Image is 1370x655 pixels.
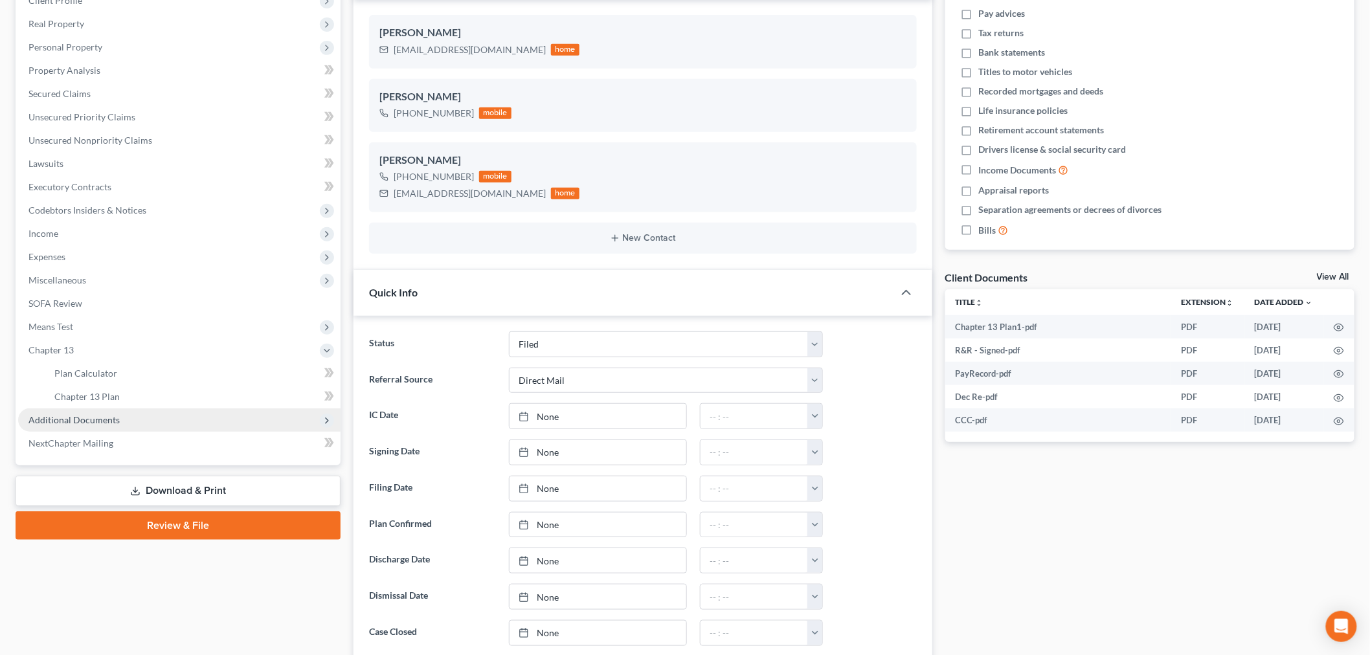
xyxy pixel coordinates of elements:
[945,362,1172,385] td: PayRecord-pdf
[28,298,82,309] span: SOFA Review
[379,89,906,105] div: [PERSON_NAME]
[701,440,808,465] input: -- : --
[28,205,146,216] span: Codebtors Insiders & Notices
[363,548,502,573] label: Discharge Date
[18,82,341,105] a: Secured Claims
[28,321,73,332] span: Means Test
[28,274,86,285] span: Miscellaneous
[979,164,1057,177] span: Income Documents
[979,85,1104,98] span: Recorded mortgages and deeds
[363,403,502,429] label: IC Date
[28,181,111,192] span: Executory Contracts
[701,584,808,609] input: -- : --
[363,620,502,646] label: Case Closed
[551,188,579,199] div: home
[1244,362,1323,385] td: [DATE]
[1326,611,1357,642] div: Open Intercom Messenger
[945,408,1172,432] td: CCC-pdf
[945,339,1172,362] td: R&R - Signed-pdf
[363,476,502,502] label: Filing Date
[1171,408,1244,432] td: PDF
[394,187,546,200] div: [EMAIL_ADDRESS][DOMAIN_NAME]
[44,385,341,408] a: Chapter 13 Plan
[510,440,686,465] a: None
[28,18,84,29] span: Real Property
[28,41,102,52] span: Personal Property
[979,104,1068,117] span: Life insurance policies
[379,233,906,243] button: New Contact
[28,438,113,449] span: NextChapter Mailing
[28,228,58,239] span: Income
[54,368,117,379] span: Plan Calculator
[956,297,983,307] a: Titleunfold_more
[979,143,1127,156] span: Drivers license & social security card
[363,512,502,538] label: Plan Confirmed
[510,548,686,573] a: None
[979,184,1050,197] span: Appraisal reports
[551,44,579,56] div: home
[18,152,341,175] a: Lawsuits
[979,7,1026,20] span: Pay advices
[945,385,1172,408] td: Dec Re-pdf
[701,621,808,645] input: -- : --
[18,105,341,129] a: Unsecured Priority Claims
[701,548,808,573] input: -- : --
[18,129,341,152] a: Unsecured Nonpriority Claims
[369,286,418,298] span: Quick Info
[1244,315,1323,339] td: [DATE]
[510,513,686,537] a: None
[54,391,120,402] span: Chapter 13 Plan
[379,25,906,41] div: [PERSON_NAME]
[979,46,1046,59] span: Bank statements
[510,476,686,501] a: None
[28,111,135,122] span: Unsecured Priority Claims
[1244,408,1323,432] td: [DATE]
[16,511,341,540] a: Review & File
[28,135,152,146] span: Unsecured Nonpriority Claims
[44,362,341,385] a: Plan Calculator
[1171,385,1244,408] td: PDF
[16,476,341,506] a: Download & Print
[979,224,996,237] span: Bills
[1305,299,1313,307] i: expand_more
[701,404,808,428] input: -- : --
[363,439,502,465] label: Signing Date
[28,65,100,76] span: Property Analysis
[479,171,511,183] div: mobile
[363,368,502,394] label: Referral Source
[28,251,65,262] span: Expenses
[1244,339,1323,362] td: [DATE]
[28,344,74,355] span: Chapter 13
[28,158,63,169] span: Lawsuits
[945,315,1172,339] td: Chapter 13 Plan1-pdf
[976,299,983,307] i: unfold_more
[394,43,546,56] div: [EMAIL_ADDRESS][DOMAIN_NAME]
[18,432,341,455] a: NextChapter Mailing
[18,292,341,315] a: SOFA Review
[1255,297,1313,307] a: Date Added expand_more
[18,59,341,82] a: Property Analysis
[701,476,808,501] input: -- : --
[394,170,474,183] div: [PHONE_NUMBER]
[363,584,502,610] label: Dismissal Date
[479,107,511,119] div: mobile
[510,621,686,645] a: None
[1182,297,1234,307] a: Extensionunfold_more
[979,124,1105,137] span: Retirement account statements
[1171,362,1244,385] td: PDF
[701,513,808,537] input: -- : --
[510,404,686,428] a: None
[379,153,906,168] div: [PERSON_NAME]
[18,175,341,199] a: Executory Contracts
[1226,299,1234,307] i: unfold_more
[363,331,502,357] label: Status
[28,88,91,99] span: Secured Claims
[1171,315,1244,339] td: PDF
[1171,339,1244,362] td: PDF
[28,414,120,425] span: Additional Documents
[979,27,1024,39] span: Tax returns
[979,203,1162,216] span: Separation agreements or decrees of divorces
[945,271,1028,284] div: Client Documents
[1244,385,1323,408] td: [DATE]
[510,584,686,609] a: None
